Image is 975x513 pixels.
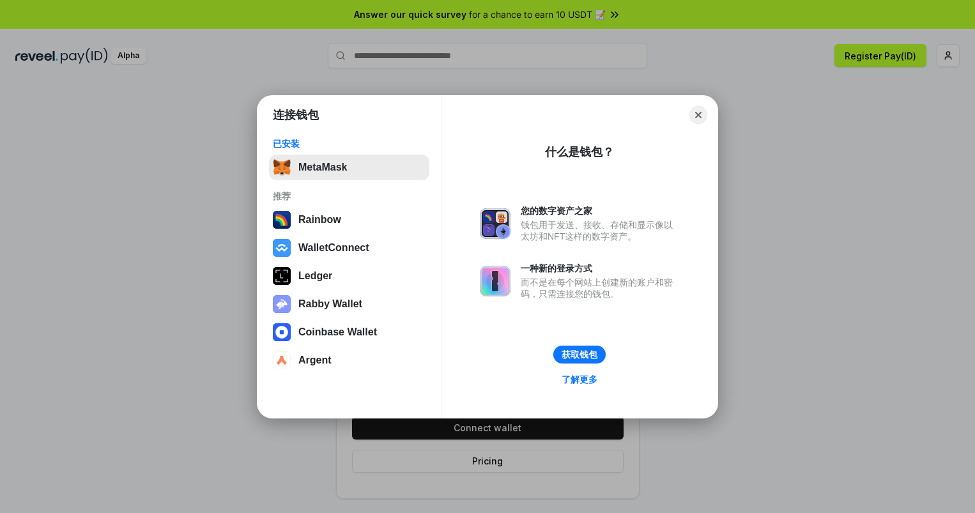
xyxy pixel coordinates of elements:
img: svg+xml,%3Csvg%20width%3D%2228%22%20height%3D%2228%22%20viewBox%3D%220%200%2028%2028%22%20fill%3D... [273,351,291,369]
div: Coinbase Wallet [298,326,377,338]
button: Ledger [269,263,429,289]
img: svg+xml,%3Csvg%20fill%3D%22none%22%20height%3D%2233%22%20viewBox%3D%220%200%2035%2033%22%20width%... [273,158,291,176]
button: 获取钱包 [553,346,606,364]
div: 您的数字资产之家 [521,205,679,217]
img: svg+xml,%3Csvg%20width%3D%22120%22%20height%3D%22120%22%20viewBox%3D%220%200%20120%20120%22%20fil... [273,211,291,229]
button: Rainbow [269,207,429,233]
img: svg+xml,%3Csvg%20xmlns%3D%22http%3A%2F%2Fwww.w3.org%2F2000%2Fsvg%22%20fill%3D%22none%22%20viewBox... [480,266,511,296]
button: Rabby Wallet [269,291,429,317]
button: WalletConnect [269,235,429,261]
div: 而不是在每个网站上创建新的账户和密码，只需连接您的钱包。 [521,277,679,300]
img: svg+xml,%3Csvg%20xmlns%3D%22http%3A%2F%2Fwww.w3.org%2F2000%2Fsvg%22%20fill%3D%22none%22%20viewBox... [480,208,511,239]
div: 了解更多 [562,374,597,385]
h1: 连接钱包 [273,107,319,123]
div: Argent [298,355,332,366]
a: 了解更多 [554,371,605,388]
div: 钱包用于发送、接收、存储和显示像以太坊和NFT这样的数字资产。 [521,219,679,242]
div: Rabby Wallet [298,298,362,310]
div: Rainbow [298,214,341,226]
div: 什么是钱包？ [545,144,614,160]
div: WalletConnect [298,242,369,254]
div: 获取钱包 [562,349,597,360]
img: svg+xml,%3Csvg%20width%3D%2228%22%20height%3D%2228%22%20viewBox%3D%220%200%2028%2028%22%20fill%3D... [273,323,291,341]
div: 已安装 [273,138,426,149]
button: MetaMask [269,155,429,180]
div: MetaMask [298,162,347,173]
img: svg+xml,%3Csvg%20xmlns%3D%22http%3A%2F%2Fwww.w3.org%2F2000%2Fsvg%22%20fill%3D%22none%22%20viewBox... [273,295,291,313]
button: Argent [269,348,429,373]
button: Coinbase Wallet [269,319,429,345]
div: 推荐 [273,190,426,202]
img: svg+xml,%3Csvg%20width%3D%2228%22%20height%3D%2228%22%20viewBox%3D%220%200%2028%2028%22%20fill%3D... [273,239,291,257]
div: 一种新的登录方式 [521,263,679,274]
div: Ledger [298,270,332,282]
img: svg+xml,%3Csvg%20xmlns%3D%22http%3A%2F%2Fwww.w3.org%2F2000%2Fsvg%22%20width%3D%2228%22%20height%3... [273,267,291,285]
button: Close [689,106,707,124]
